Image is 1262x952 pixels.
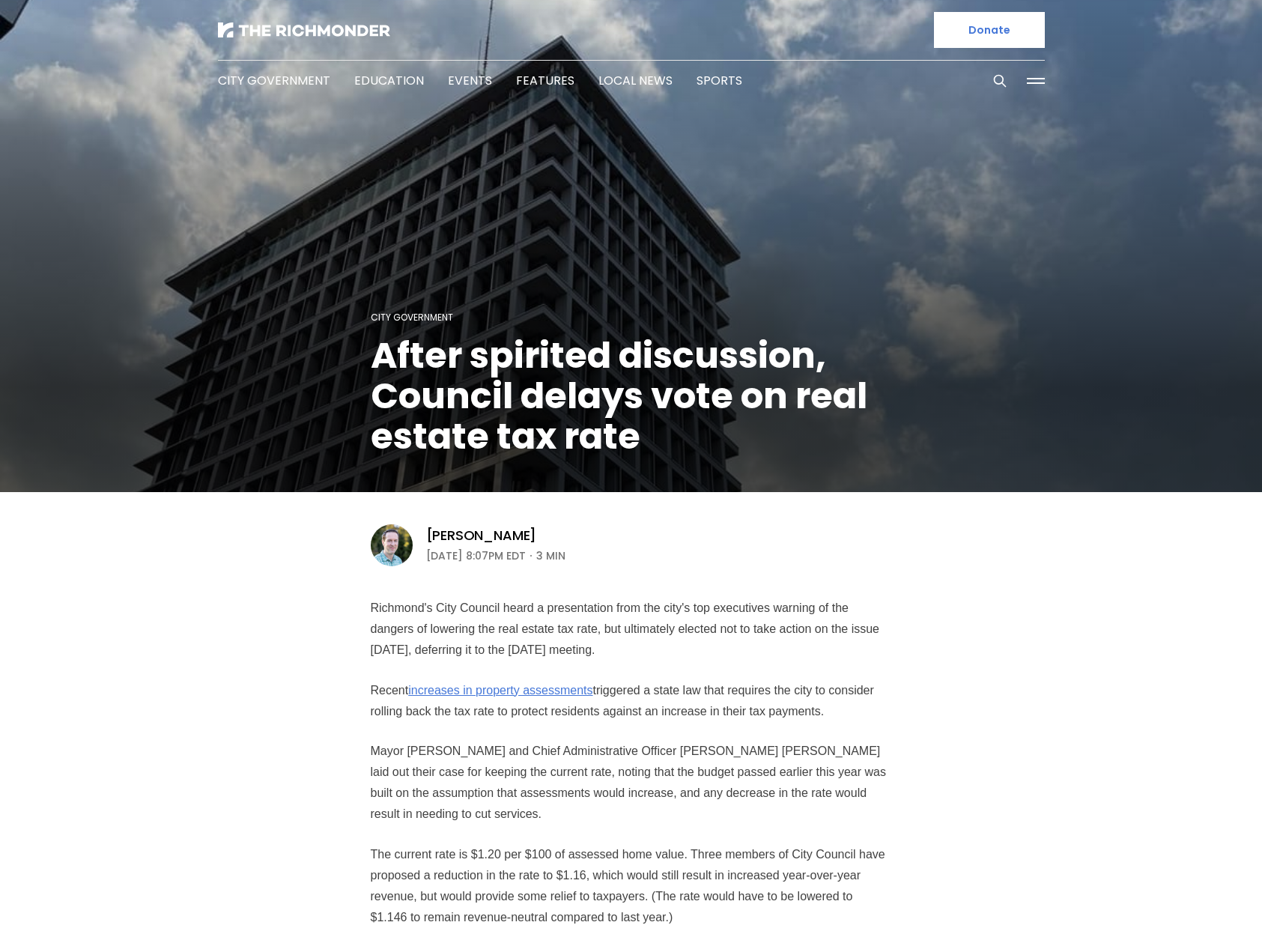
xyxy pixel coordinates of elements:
[218,22,390,37] img: The Richmonder
[697,72,742,89] a: Sports
[371,524,413,566] img: Michael Phillips
[516,72,574,89] a: Features
[598,72,673,89] a: Local News
[371,598,892,661] p: Richmond's City Council heard a presentation from the city's top executives warning of the danger...
[371,741,892,825] p: Mayor [PERSON_NAME] and Chief Administrative Officer [PERSON_NAME] [PERSON_NAME] laid out their c...
[371,336,892,457] h1: After spirited discussion, Council delays vote on real estate tax rate
[371,680,892,722] p: Recent triggered a state law that requires the city to consider rolling back the tax rate to prot...
[371,844,892,928] p: The current rate is $1.20 per $100 of assessed home value. Three members of City Council have pro...
[354,72,424,89] a: Education
[409,683,598,698] a: increases in property assessments
[371,311,453,324] a: City Government
[934,12,1045,48] a: Donate
[989,70,1011,92] button: Search this site
[536,547,565,565] span: 3 min
[426,547,526,565] time: [DATE] 8:07PM EDT
[218,72,330,89] a: City Government
[448,72,492,89] a: Events
[426,527,537,545] a: [PERSON_NAME]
